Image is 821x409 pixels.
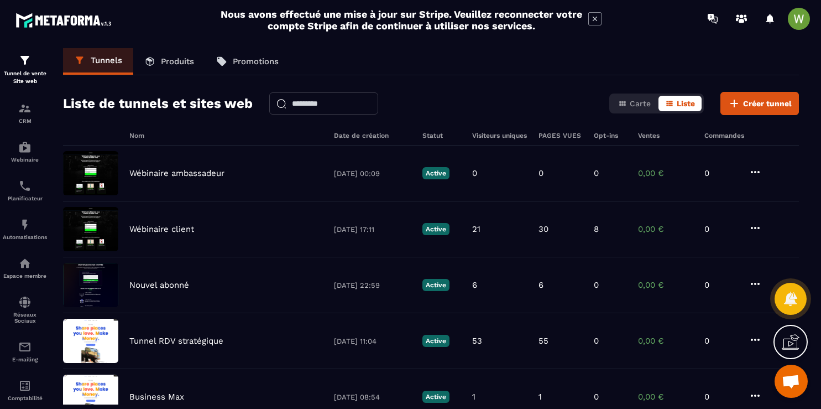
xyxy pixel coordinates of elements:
[3,248,47,287] a: automationsautomationsEspace membre
[422,391,449,403] p: Active
[3,234,47,240] p: Automatisations
[3,210,47,248] a: automationsautomationsAutomatisations
[594,224,599,234] p: 8
[472,132,527,139] h6: Visiteurs uniques
[638,392,693,402] p: 0,00 €
[334,169,411,178] p: [DATE] 00:09
[472,280,477,290] p: 6
[18,296,32,309] img: social-network
[233,56,279,66] p: Promotions
[133,48,205,75] a: Produits
[472,224,480,234] p: 21
[18,257,32,270] img: automations
[704,280,738,290] p: 0
[3,118,47,124] p: CRM
[3,356,47,363] p: E-mailing
[594,392,599,402] p: 0
[538,132,583,139] h6: PAGES VUES
[3,45,47,94] a: formationformationTunnel de vente Site web
[3,273,47,279] p: Espace membre
[129,224,194,234] p: Wébinaire client
[3,332,47,371] a: emailemailE-mailing
[334,132,411,139] h6: Date de création
[63,263,118,307] img: image
[594,132,627,139] h6: Opt-ins
[594,280,599,290] p: 0
[129,168,224,178] p: Wébinaire ambassadeur
[658,96,702,111] button: Liste
[3,171,47,210] a: schedulerschedulerPlanificateur
[3,287,47,332] a: social-networksocial-networkRéseaux Sociaux
[3,132,47,171] a: automationsautomationsWebinaire
[472,168,477,178] p: 0
[422,223,449,235] p: Active
[18,340,32,354] img: email
[63,151,118,195] img: image
[594,336,599,346] p: 0
[704,392,738,402] p: 0
[594,168,599,178] p: 0
[3,312,47,324] p: Réseaux Sociaux
[720,92,799,115] button: Créer tunnel
[334,337,411,345] p: [DATE] 11:04
[129,132,323,139] h6: Nom
[3,157,47,163] p: Webinaire
[472,336,482,346] p: 53
[220,8,583,32] h2: Nous avons effectué une mise à jour sur Stripe. Veuillez reconnecter votre compte Stripe afin de ...
[3,70,47,85] p: Tunnel de vente Site web
[15,10,115,30] img: logo
[638,280,693,290] p: 0,00 €
[129,392,184,402] p: Business Max
[129,280,189,290] p: Nouvel abonné
[205,48,290,75] a: Promotions
[538,336,548,346] p: 55
[704,168,738,178] p: 0
[63,92,253,115] h2: Liste de tunnels et sites web
[538,224,548,234] p: 30
[677,99,695,108] span: Liste
[18,54,32,67] img: formation
[91,55,122,65] p: Tunnels
[422,132,461,139] h6: Statut
[775,365,808,398] div: Open chat
[630,99,651,108] span: Carte
[334,225,411,234] p: [DATE] 17:11
[161,56,194,66] p: Produits
[538,168,543,178] p: 0
[334,393,411,401] p: [DATE] 08:54
[538,280,543,290] p: 6
[18,102,32,115] img: formation
[18,179,32,193] img: scheduler
[3,94,47,132] a: formationformationCRM
[63,319,118,363] img: image
[129,336,223,346] p: Tunnel RDV stratégique
[63,207,118,251] img: image
[611,96,657,111] button: Carte
[638,168,693,178] p: 0,00 €
[18,141,32,154] img: automations
[334,281,411,289] p: [DATE] 22:59
[3,195,47,201] p: Planificateur
[422,335,449,347] p: Active
[704,132,744,139] h6: Commandes
[704,224,738,234] p: 0
[18,379,32,392] img: accountant
[743,98,792,109] span: Créer tunnel
[472,392,475,402] p: 1
[422,167,449,179] p: Active
[638,336,693,346] p: 0,00 €
[704,336,738,346] p: 0
[538,392,542,402] p: 1
[638,132,693,139] h6: Ventes
[18,218,32,231] img: automations
[638,224,693,234] p: 0,00 €
[63,48,133,75] a: Tunnels
[3,395,47,401] p: Comptabilité
[422,279,449,291] p: Active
